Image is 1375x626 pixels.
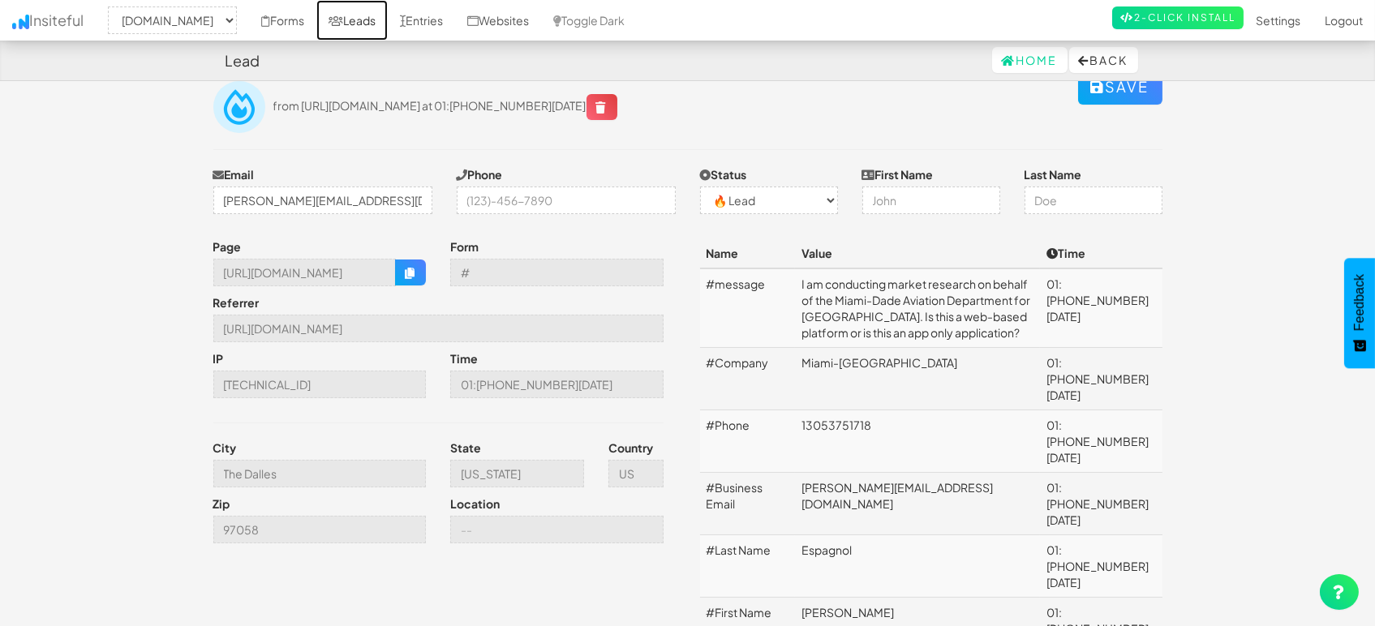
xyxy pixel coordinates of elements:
[450,259,664,286] input: --
[700,238,796,268] th: Name
[1069,47,1138,73] button: Back
[862,187,1000,214] input: John
[213,371,427,398] input: --
[450,439,481,456] label: State
[457,166,503,182] label: Phone
[12,15,29,29] img: icon.png
[700,348,796,410] td: #Company
[450,460,584,487] input: --
[213,238,242,255] label: Page
[700,535,796,598] td: #Last Name
[795,535,1040,598] td: Espagnol
[1025,187,1162,214] input: Doe
[795,410,1040,473] td: 13053751718
[450,238,479,255] label: Form
[213,187,432,214] input: j@doe.com
[795,238,1040,268] th: Value
[226,53,260,69] h4: Lead
[213,516,427,543] input: --
[213,350,224,367] label: IP
[213,166,255,182] label: Email
[795,268,1040,348] td: I am conducting market research on behalf of the Miami-Dade Aviation Department for [GEOGRAPHIC_D...
[213,460,427,487] input: --
[1040,348,1162,410] td: 01:[PHONE_NUMBER][DATE]
[700,410,796,473] td: #Phone
[213,439,237,456] label: City
[1025,166,1082,182] label: Last Name
[213,81,265,133] img: insiteful-lead.png
[1040,535,1162,598] td: 01:[PHONE_NUMBER][DATE]
[1040,268,1162,348] td: 01:[PHONE_NUMBER][DATE]
[992,47,1068,73] a: Home
[1040,473,1162,535] td: 01:[PHONE_NUMBER][DATE]
[700,268,796,348] td: #message
[450,516,664,543] input: --
[450,371,664,398] input: --
[1112,6,1244,29] a: 2-Click Install
[213,315,664,342] input: --
[213,495,230,512] label: Zip
[1344,258,1375,368] button: Feedback - Show survey
[213,259,397,286] input: --
[1352,274,1367,331] span: Feedback
[608,460,664,487] input: --
[457,187,676,214] input: (123)-456-7890
[795,348,1040,410] td: Miami-[GEOGRAPHIC_DATA]
[1040,238,1162,268] th: Time
[450,495,500,512] label: Location
[700,166,747,182] label: Status
[608,439,653,456] label: Country
[1040,410,1162,473] td: 01:[PHONE_NUMBER][DATE]
[273,98,617,113] span: from [URL][DOMAIN_NAME] at 01:[PHONE_NUMBER][DATE]
[700,473,796,535] td: #Business Email
[1078,69,1162,105] button: Save
[450,350,478,367] label: Time
[795,473,1040,535] td: [PERSON_NAME][EMAIL_ADDRESS][DOMAIN_NAME]
[862,166,934,182] label: First Name
[213,294,260,311] label: Referrer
